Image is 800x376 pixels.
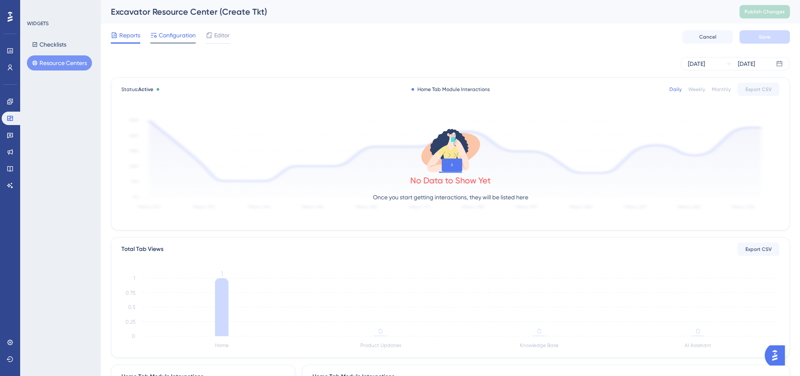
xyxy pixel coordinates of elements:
[214,30,230,40] span: Editor
[159,30,196,40] span: Configuration
[688,86,705,93] div: Weekly
[745,8,785,15] span: Publish Changes
[537,327,541,335] tspan: 0
[759,34,771,40] span: Save
[134,275,135,281] tspan: 1
[373,192,528,202] p: Once you start getting interactions, they will be listed here
[27,37,71,52] button: Checklists
[410,175,491,186] div: No Data to Show Yet
[737,83,779,96] button: Export CSV
[765,343,790,368] iframe: UserGuiding AI Assistant Launcher
[121,86,153,93] span: Status:
[688,59,705,69] div: [DATE]
[132,333,135,339] tspan: 0
[221,270,223,278] tspan: 1
[121,244,163,254] div: Total Tab Views
[138,86,153,92] span: Active
[111,6,719,18] div: Excavator Resource Center (Create Tkt)
[520,342,559,348] tspan: Knowledge Base
[738,59,755,69] div: [DATE]
[119,30,140,40] span: Reports
[378,327,383,335] tspan: 0
[27,20,49,27] div: WIDGETS
[412,86,490,93] div: Home Tab Module Interactions
[740,30,790,44] button: Save
[696,327,700,335] tspan: 0
[712,86,731,93] div: Monthly
[745,246,772,253] span: Export CSV
[360,342,401,348] tspan: Product Updates
[745,86,772,93] span: Export CSV
[699,34,716,40] span: Cancel
[126,319,135,325] tspan: 0.25
[682,30,733,44] button: Cancel
[669,86,682,93] div: Daily
[215,342,228,348] tspan: Home
[685,342,711,348] tspan: AI Assistant
[126,290,135,296] tspan: 0.75
[128,304,135,310] tspan: 0.5
[740,5,790,18] button: Publish Changes
[27,55,92,70] button: Resource Centers
[737,243,779,256] button: Export CSV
